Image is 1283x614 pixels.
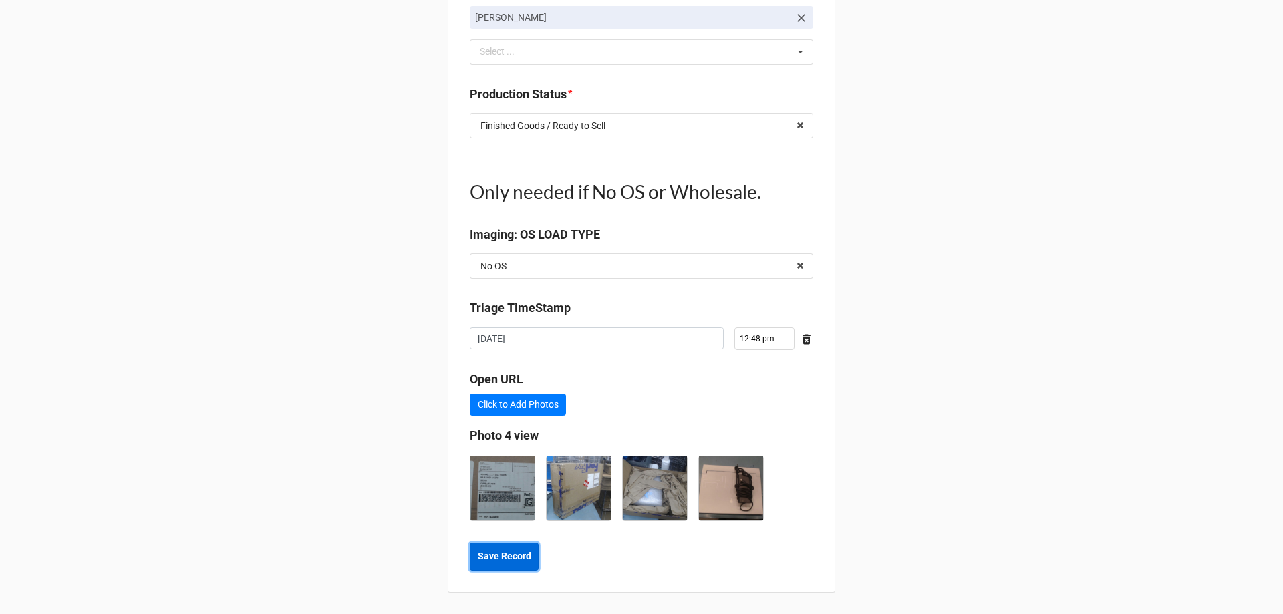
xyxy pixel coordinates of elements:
b: Save Record [478,549,531,563]
h1: Only needed if No OS or Wholesale. [470,180,813,204]
img: dq9W2-nqCOiTKbOR54ESPwZ6Q8Dm-15xCcStt3k74-U [470,456,535,520]
label: Production Status [470,85,567,104]
label: Triage TimeStamp [470,299,571,317]
button: Save Record [470,543,539,571]
b: Photo 4 view [470,428,539,442]
div: Select ... [476,44,534,59]
a: Click to Add Photos [470,394,566,416]
div: No OS [480,261,507,271]
input: Date [470,327,724,350]
p: [PERSON_NAME] [475,11,789,24]
img: gCvq023jmvIUEyF8FvBecSgNjnbCniOfsL7Pl_PNasw [547,456,611,520]
div: Finished Goods / Ready to Sell [480,121,605,130]
label: Imaging: OS LOAD TYPE [470,225,600,244]
input: Time [734,327,795,350]
img: pc63X-OvCfocpOqfo-uc5e_Swykc_cbA5626INdZqd0 [623,456,687,520]
img: 9V4dnOwUuxOlpU3phFeLsNo3vd24oT9ni92BnNilnqs [699,456,763,520]
b: Open URL [470,372,523,386]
